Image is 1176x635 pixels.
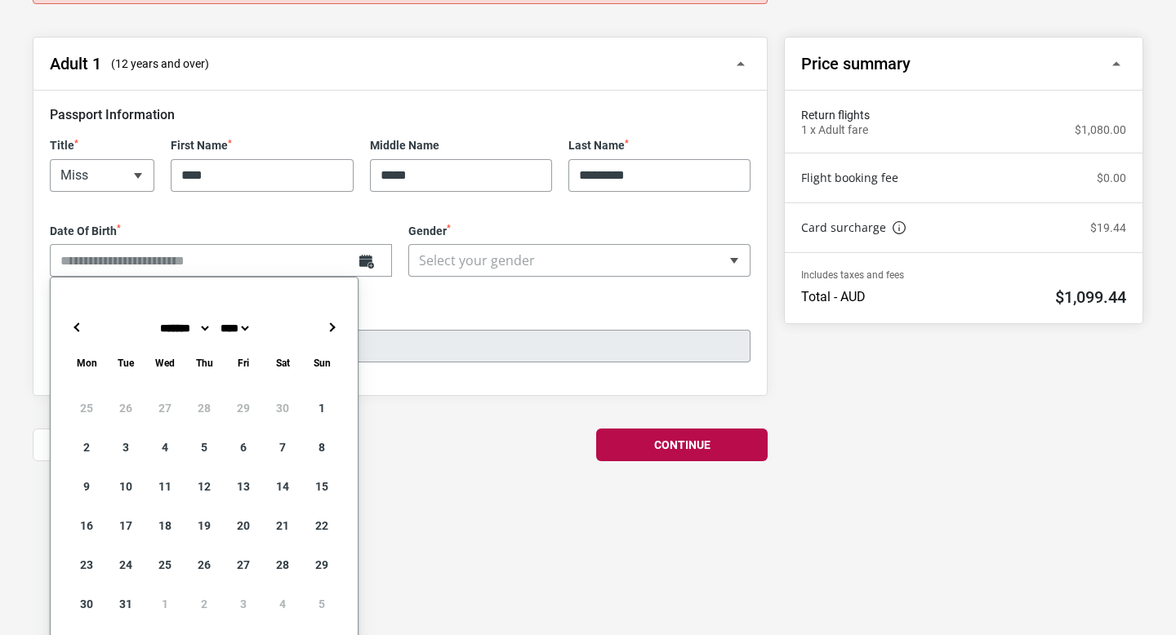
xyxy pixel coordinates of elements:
[185,353,224,372] div: Thursday
[185,584,224,624] div: 2
[145,389,185,428] div: 27
[419,251,535,269] span: Select your gender
[224,389,263,428] div: 29
[224,353,263,372] div: Friday
[67,428,106,467] div: 2
[801,170,898,186] a: Flight booking fee
[263,467,302,506] div: 14
[50,309,751,323] label: Email Address
[67,584,106,624] div: 30
[224,506,263,545] div: 20
[409,245,750,277] span: Select your gender
[50,107,751,122] h3: Passport Information
[1075,123,1126,137] p: $1,080.00
[106,467,145,506] div: 10
[1055,287,1126,307] h2: $1,099.44
[67,389,106,428] div: 25
[171,139,353,153] label: First Name
[145,584,185,624] div: 1
[263,389,302,428] div: 30
[263,353,302,372] div: Saturday
[785,38,1143,91] button: Price summary
[145,353,185,372] div: Wednesday
[106,353,145,372] div: Tuesday
[1097,171,1126,185] p: $0.00
[50,139,154,153] label: Title
[51,160,154,191] span: Miss
[50,54,101,73] h2: Adult 1
[185,389,224,428] div: 28
[302,506,341,545] div: 22
[302,389,341,428] div: 1
[67,545,106,584] div: 23
[801,107,1126,123] span: Return flights
[50,159,154,192] span: Miss
[67,317,87,337] button: ←
[302,584,341,624] div: 5
[801,123,868,137] p: 1 x Adult fare
[224,584,263,624] div: 3
[67,506,106,545] div: 16
[302,428,341,467] div: 8
[106,584,145,624] div: 31
[145,467,185,506] div: 11
[106,389,145,428] div: 26
[50,224,392,238] label: Date Of Birth
[145,545,185,584] div: 25
[185,467,224,506] div: 12
[33,429,204,461] button: Back
[801,220,906,236] a: Card surcharge
[145,428,185,467] div: 4
[106,545,145,584] div: 24
[408,224,751,238] label: Gender
[33,38,767,91] button: Adult 1 (12 years and over)
[302,545,341,584] div: 29
[263,584,302,624] div: 4
[596,429,768,461] button: Continue
[801,54,911,73] h2: Price summary
[263,506,302,545] div: 21
[408,244,751,277] span: Select your gender
[302,467,341,506] div: 15
[322,317,341,337] button: →
[185,545,224,584] div: 26
[224,467,263,506] div: 13
[106,428,145,467] div: 3
[801,269,1126,281] p: Includes taxes and fees
[145,506,185,545] div: 18
[302,353,341,372] div: Sunday
[67,353,106,372] div: Monday
[185,428,224,467] div: 5
[224,428,263,467] div: 6
[67,467,106,506] div: 9
[568,139,751,153] label: Last Name
[224,545,263,584] div: 27
[111,56,209,72] span: (12 years and over)
[801,289,866,305] p: Total - AUD
[263,545,302,584] div: 28
[370,139,552,153] label: Middle Name
[263,428,302,467] div: 7
[106,506,145,545] div: 17
[1090,221,1126,235] p: $19.44
[185,506,224,545] div: 19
